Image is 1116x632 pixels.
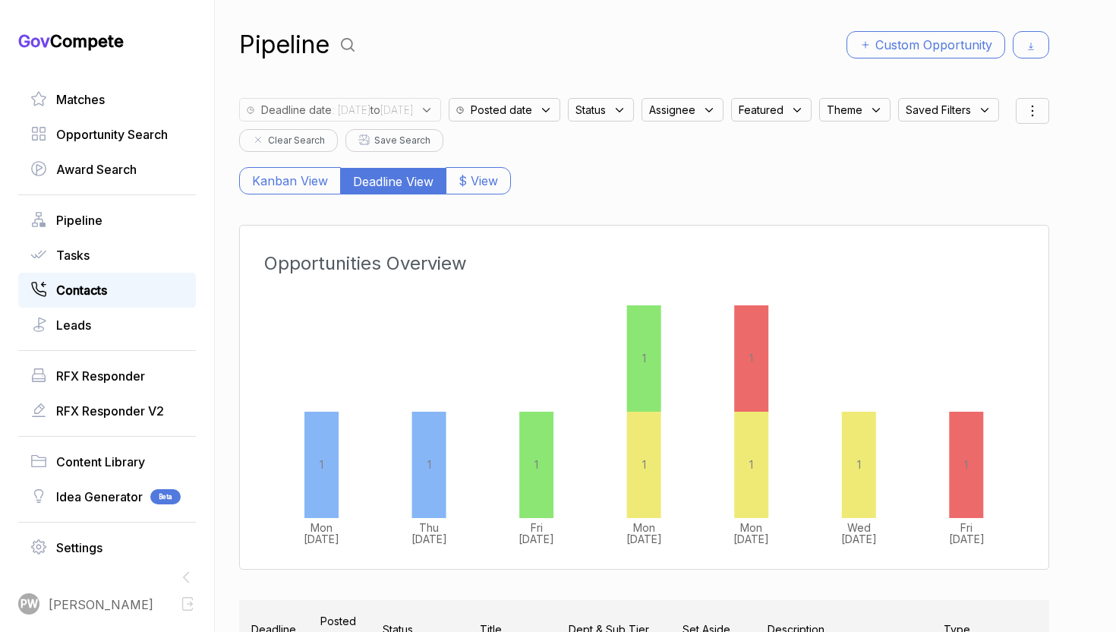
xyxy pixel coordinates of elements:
[56,316,91,334] span: Leads
[30,160,184,179] a: Award Search
[264,250,1017,277] h3: Opportunities Overview
[56,211,102,229] span: Pipeline
[30,246,184,264] a: Tasks
[642,352,646,365] tspan: 1
[56,539,102,557] span: Settings
[446,167,511,194] button: $ View
[30,488,184,506] a: Idea GeneratorBeta
[411,532,447,545] tspan: [DATE]
[56,367,145,385] span: RFX Responder
[370,103,380,116] b: to
[374,134,430,147] span: Save Search
[749,352,753,365] tspan: 1
[56,160,137,179] span: Award Search
[30,316,184,334] a: Leads
[633,521,655,534] tspan: Mon
[739,102,783,118] span: Featured
[56,246,90,264] span: Tasks
[56,125,168,144] span: Opportunity Search
[949,532,985,545] tspan: [DATE]
[642,458,646,471] tspan: 1
[311,521,333,534] tspan: Mon
[18,30,196,52] h1: Compete
[320,458,323,471] tspan: 1
[30,539,184,557] a: Settings
[30,90,184,109] a: Matches
[261,102,332,118] span: Deadline date
[964,458,968,471] tspan: 1
[239,129,338,152] button: Clear Search
[18,31,50,51] span: Gov
[519,532,554,545] tspan: [DATE]
[906,102,971,118] span: Saved Filters
[857,458,861,471] tspan: 1
[56,402,164,420] span: RFX Responder V2
[846,31,1005,58] button: Custom Opportunity
[150,489,181,504] span: Beta
[20,596,38,612] span: PW
[427,458,431,471] tspan: 1
[30,281,184,299] a: Contacts
[345,129,443,152] button: Save Search
[419,521,439,534] tspan: Thu
[332,102,413,118] span: : [DATE] [DATE]
[49,596,153,614] span: [PERSON_NAME]
[575,102,606,118] span: Status
[30,211,184,229] a: Pipeline
[30,125,184,144] a: Opportunity Search
[239,27,329,63] h1: Pipeline
[534,458,538,471] tspan: 1
[740,521,762,534] tspan: Mon
[733,532,769,545] tspan: [DATE]
[471,102,532,118] span: Posted date
[56,488,143,506] span: Idea Generator
[30,402,184,420] a: RFX Responder V2
[649,102,695,118] span: Assignee
[341,168,446,194] button: Deadline View
[30,453,184,471] a: Content Library
[749,458,753,471] tspan: 1
[847,521,871,534] tspan: Wed
[304,532,339,545] tspan: [DATE]
[56,90,105,109] span: Matches
[827,102,862,118] span: Theme
[56,453,145,471] span: Content Library
[841,532,877,545] tspan: [DATE]
[239,167,341,194] button: Kanban View
[30,367,184,385] a: RFX Responder
[268,134,325,147] span: Clear Search
[960,521,973,534] tspan: Fri
[56,281,107,299] span: Contacts
[531,521,543,534] tspan: Fri
[626,532,662,545] tspan: [DATE]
